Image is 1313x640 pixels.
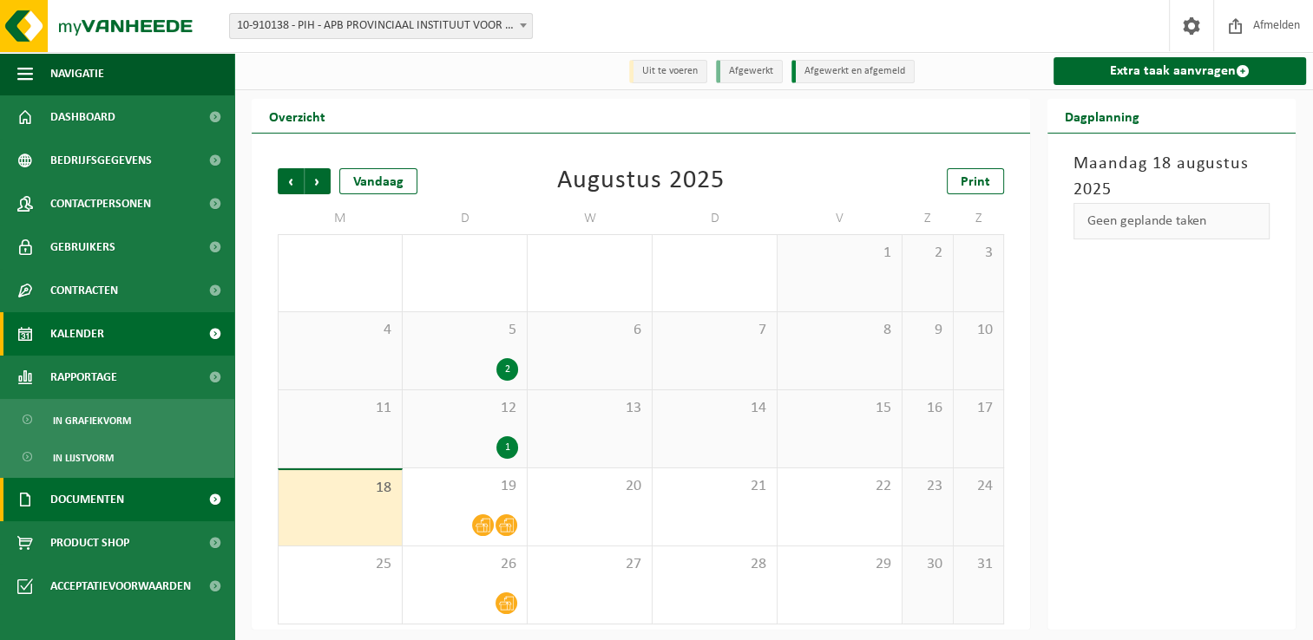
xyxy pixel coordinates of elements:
a: In lijstvorm [4,441,230,473]
span: 24 [962,477,995,496]
li: Afgewerkt [716,60,783,83]
div: 1 [496,436,518,459]
span: Documenten [50,478,124,521]
span: 18 [287,479,393,498]
span: 6 [536,321,643,340]
span: 11 [287,399,393,418]
span: Vorige [278,168,304,194]
span: 7 [661,321,768,340]
span: 14 [661,399,768,418]
div: 2 [496,358,518,381]
td: Z [954,203,1005,234]
span: 29 [786,555,893,574]
span: 28 [661,555,768,574]
span: 19 [411,477,518,496]
li: Afgewerkt en afgemeld [791,60,915,83]
span: In grafiekvorm [53,404,131,437]
span: 1 [786,244,893,263]
span: 15 [786,399,893,418]
td: D [403,203,528,234]
span: Acceptatievoorwaarden [50,565,191,608]
span: 13 [536,399,643,418]
span: Contactpersonen [50,182,151,225]
span: 20 [536,477,643,496]
span: Volgende [305,168,331,194]
span: 10-910138 - PIH - APB PROVINCIAAL INSTITUUT VOOR HYGIENE - ANTWERPEN [230,14,532,38]
h2: Dagplanning [1047,99,1157,133]
span: Kalender [50,312,104,356]
span: 26 [411,555,518,574]
span: 12 [411,399,518,418]
td: M [278,203,403,234]
div: Vandaag [339,168,417,194]
span: 16 [911,399,944,418]
span: 31 [962,555,995,574]
h3: Maandag 18 augustus 2025 [1073,151,1270,203]
span: 10-910138 - PIH - APB PROVINCIAAL INSTITUUT VOOR HYGIENE - ANTWERPEN [229,13,533,39]
span: 10 [962,321,995,340]
span: 27 [536,555,643,574]
span: Print [961,175,990,189]
a: Print [947,168,1004,194]
span: 2 [911,244,944,263]
span: 8 [786,321,893,340]
div: Augustus 2025 [557,168,725,194]
span: In lijstvorm [53,441,114,474]
span: 23 [911,477,944,496]
td: D [653,203,778,234]
td: W [528,203,653,234]
span: 25 [287,555,393,574]
a: In grafiekvorm [4,403,230,436]
span: 9 [911,321,944,340]
span: 4 [287,321,393,340]
span: Bedrijfsgegevens [50,139,152,182]
h2: Overzicht [252,99,343,133]
span: 5 [411,321,518,340]
span: Navigatie [50,52,104,95]
span: Gebruikers [50,225,115,269]
li: Uit te voeren [629,60,707,83]
a: Extra taak aanvragen [1054,57,1306,85]
span: Contracten [50,269,118,312]
span: 21 [661,477,768,496]
td: V [778,203,903,234]
td: Z [903,203,954,234]
div: Geen geplande taken [1073,203,1270,239]
span: 30 [911,555,944,574]
span: 17 [962,399,995,418]
span: Product Shop [50,521,129,565]
span: Dashboard [50,95,115,139]
span: 3 [962,244,995,263]
span: 22 [786,477,893,496]
span: Rapportage [50,356,117,399]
